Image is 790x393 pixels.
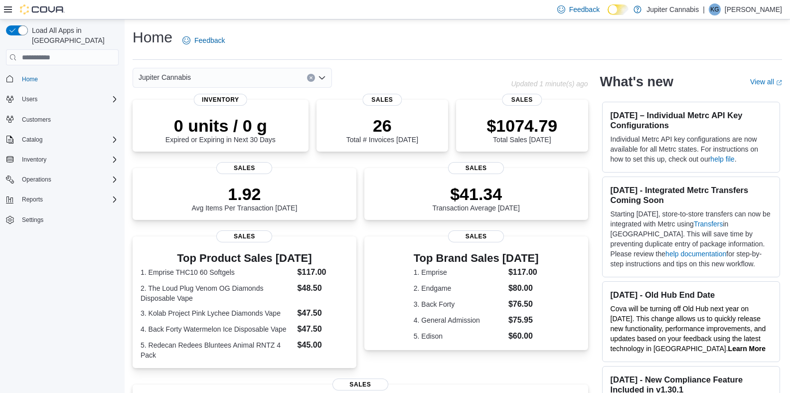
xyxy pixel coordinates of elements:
span: Settings [18,213,119,226]
span: Sales [332,379,388,391]
span: Catalog [18,134,119,146]
span: Users [22,95,37,103]
a: Settings [18,214,47,226]
span: KG [710,3,719,15]
dd: $48.50 [298,282,348,294]
button: Catalog [2,133,123,147]
a: help documentation [665,250,726,258]
a: Feedback [178,30,229,50]
span: Feedback [569,4,600,14]
button: Operations [2,173,123,187]
button: Operations [18,174,55,186]
span: Inventory [18,154,119,166]
a: Home [18,73,42,85]
div: Expired or Expiring in Next 30 Days [165,116,276,144]
p: Jupiter Cannabis [646,3,699,15]
dt: 5. Redecan Redees Bluntees Animal RNTZ 4 Pack [141,340,294,360]
a: Learn More [728,345,766,353]
span: Home [18,72,119,85]
div: Avg Items Per Transaction [DATE] [191,184,297,212]
button: Users [18,93,41,105]
dd: $75.95 [508,314,539,326]
a: Customers [18,114,55,126]
button: Home [2,71,123,86]
dd: $117.00 [508,266,539,278]
span: Sales [216,162,272,174]
dt: 2. Endgame [414,283,504,293]
nav: Complex example [6,67,119,253]
h3: [DATE] – Individual Metrc API Key Configurations [611,110,772,130]
dd: $47.50 [298,307,348,319]
span: Reports [22,196,43,203]
span: Sales [216,230,272,242]
span: Sales [362,94,402,106]
span: Catalog [22,136,42,144]
span: Operations [18,174,119,186]
span: Reports [18,194,119,205]
span: Load All Apps in [GEOGRAPHIC_DATA] [28,25,119,45]
a: help file [710,155,734,163]
span: Cova will be turning off Old Hub next year on [DATE]. This change allows us to quickly release ne... [611,305,766,353]
div: Transaction Average [DATE] [432,184,520,212]
dd: $60.00 [508,330,539,342]
h2: What's new [600,74,673,90]
span: Sales [448,162,504,174]
p: [PERSON_NAME] [725,3,782,15]
span: Customers [22,116,51,124]
h3: [DATE] - Integrated Metrc Transfers Coming Soon [611,185,772,205]
p: 1.92 [191,184,297,204]
p: | [703,3,705,15]
button: Open list of options [318,74,326,82]
dd: $47.50 [298,323,348,335]
span: Users [18,93,119,105]
dd: $80.00 [508,282,539,294]
button: Reports [18,194,47,205]
h3: Top Brand Sales [DATE] [414,252,539,264]
dd: $117.00 [298,266,348,278]
div: Kelly Grand [709,3,721,15]
dt: 2. The Loud Plug Venom OG Diamonds Disposable Vape [141,283,294,303]
dt: 3. Kolab Project Pink Lychee Diamonds Vape [141,308,294,318]
p: Individual Metrc API key configurations are now available for all Metrc states. For instructions ... [611,134,772,164]
p: Starting [DATE], store-to-store transfers can now be integrated with Metrc using in [GEOGRAPHIC_D... [611,209,772,269]
span: Settings [22,216,43,224]
p: $1074.79 [486,116,557,136]
span: Customers [18,113,119,126]
a: View allExternal link [750,78,782,86]
div: Total Sales [DATE] [486,116,557,144]
img: Cova [20,4,65,14]
button: Settings [2,212,123,227]
dd: $76.50 [508,298,539,310]
span: Inventory [194,94,247,106]
div: Total # Invoices [DATE] [346,116,418,144]
dd: $45.00 [298,339,348,351]
dt: 5. Edison [414,331,504,341]
span: Operations [22,176,51,184]
svg: External link [776,80,782,86]
dt: 1. Emprise THC10 60 Softgels [141,267,294,277]
h3: Top Product Sales [DATE] [141,252,348,264]
span: Jupiter Cannabis [139,71,191,83]
dt: 4. Back Forty Watermelon Ice Disposable Vape [141,324,294,334]
span: Sales [502,94,542,106]
input: Dark Mode [608,4,629,15]
span: Sales [448,230,504,242]
a: Transfers [694,220,723,228]
p: Updated 1 minute(s) ago [511,80,588,88]
button: Catalog [18,134,46,146]
button: Reports [2,193,123,206]
p: 26 [346,116,418,136]
button: Customers [2,112,123,127]
p: $41.34 [432,184,520,204]
dt: 3. Back Forty [414,299,504,309]
h1: Home [133,27,172,47]
dt: 4. General Admission [414,315,504,325]
button: Clear input [307,74,315,82]
span: Inventory [22,156,46,164]
button: Inventory [18,154,50,166]
button: Users [2,92,123,106]
h3: [DATE] - Old Hub End Date [611,290,772,300]
dt: 1. Emprise [414,267,504,277]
